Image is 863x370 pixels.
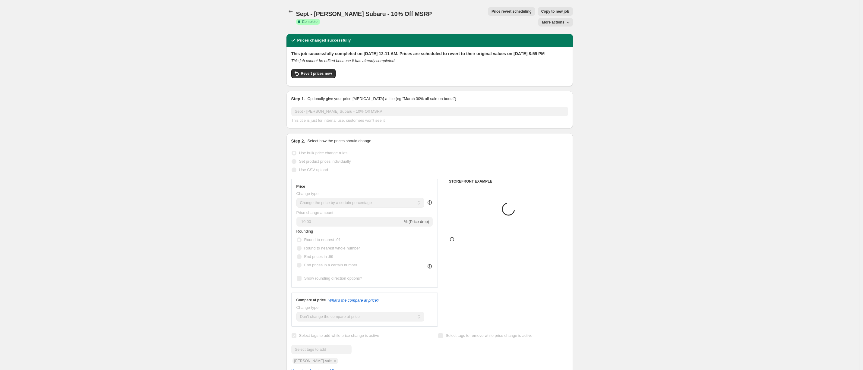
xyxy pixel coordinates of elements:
[296,11,432,17] span: Sept - [PERSON_NAME] Subaru - 10% Off MSRP
[304,276,362,281] span: Show rounding direction options?
[538,7,573,16] button: Copy to new job
[492,9,532,14] span: Price revert scheduling
[286,7,295,16] button: Price change jobs
[302,19,318,24] span: Complete
[427,199,433,205] div: help
[307,96,456,102] p: Optionally give your price [MEDICAL_DATA] a title (eg "March 30% off sale on boots")
[304,237,341,242] span: Round to nearest .01
[296,184,305,189] h3: Price
[291,107,568,116] input: 30% off holiday sale
[296,229,313,234] span: Rounding
[299,151,347,155] span: Use bulk price change rules
[301,71,332,76] span: Revert prices now
[296,191,319,196] span: Change type
[304,263,357,267] span: End prices in a certain number
[296,298,326,303] h3: Compare at price
[291,118,385,123] span: This title is just for internal use, customers won't see it
[299,333,379,338] span: Select tags to add while price change is active
[291,96,305,102] h2: Step 1.
[291,69,336,78] button: Revert prices now
[404,219,429,224] span: % (Price drop)
[299,168,328,172] span: Use CSV upload
[446,333,533,338] span: Select tags to remove while price change is active
[488,7,535,16] button: Price revert scheduling
[307,138,371,144] p: Select how the prices should change
[299,159,351,164] span: Set product prices individually
[538,18,573,27] button: More actions
[449,179,568,184] h6: STOREFRONT EXAMPLE
[291,138,305,144] h2: Step 2.
[304,246,360,250] span: Round to nearest whole number
[296,305,319,310] span: Change type
[297,37,351,43] h2: Prices changed successfully
[541,9,569,14] span: Copy to new job
[291,58,396,63] i: This job cannot be edited because it has already completed.
[328,298,379,303] button: What's the compare at price?
[296,210,334,215] span: Price change amount
[296,217,403,227] input: -15
[304,254,334,259] span: End prices in .99
[542,20,564,25] span: More actions
[291,345,352,354] input: Select tags to add
[291,51,568,57] h2: This job successfully completed on [DATE] 12:11 AM. Prices are scheduled to revert to their origi...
